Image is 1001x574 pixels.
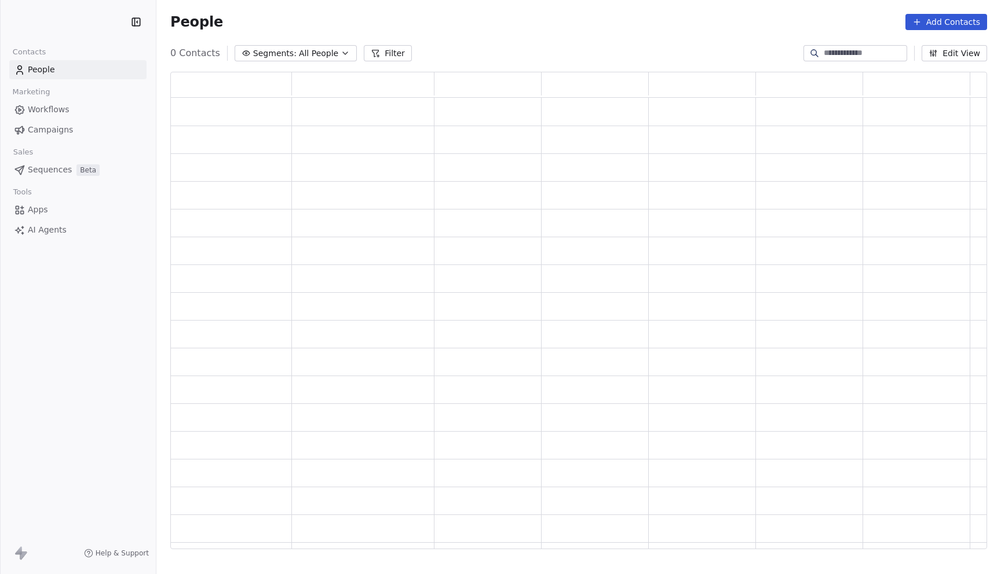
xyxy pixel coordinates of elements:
a: Workflows [9,100,147,119]
a: AI Agents [9,220,147,240]
a: Apps [9,200,147,219]
span: Segments: [253,47,297,60]
button: Edit View [922,45,987,61]
a: Help & Support [84,549,149,558]
span: Sales [8,143,38,161]
span: Tools [8,183,36,201]
a: Campaigns [9,120,147,139]
span: AI Agents [28,224,67,236]
span: People [28,64,55,76]
span: Apps [28,204,48,216]
span: Contacts [8,43,51,61]
span: Help & Support [96,549,149,558]
a: SequencesBeta [9,160,147,179]
span: Workflows [28,104,70,116]
button: Add Contacts [905,14,987,30]
span: 0 Contacts [170,46,220,60]
button: Filter [364,45,412,61]
span: Marketing [8,83,55,101]
span: Campaigns [28,124,73,136]
span: All People [299,47,338,60]
a: People [9,60,147,79]
span: Sequences [28,164,72,176]
span: People [170,13,223,31]
span: Beta [76,164,100,176]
